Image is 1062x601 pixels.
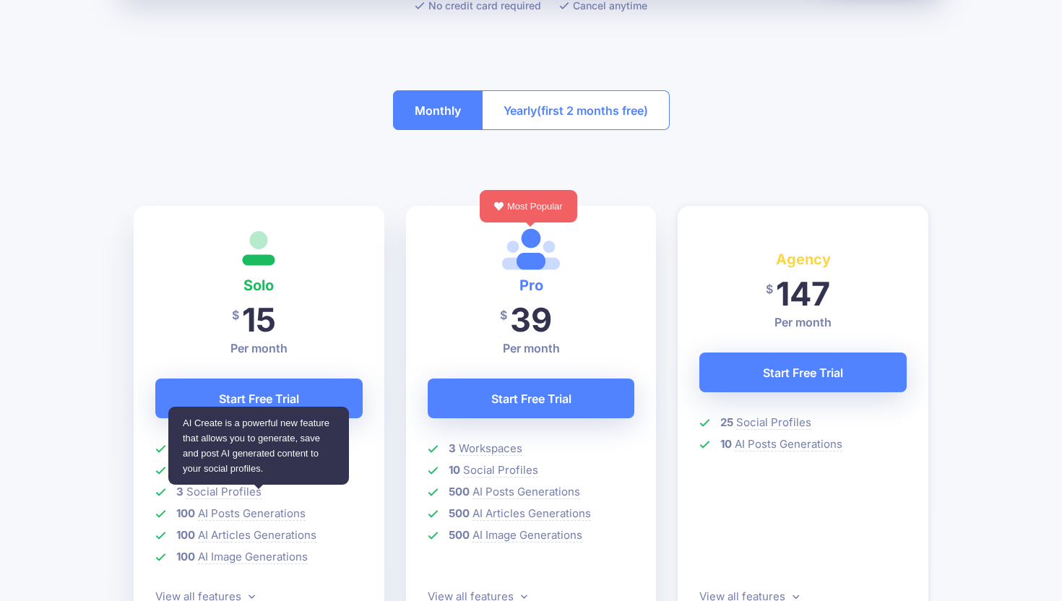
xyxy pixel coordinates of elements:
span: AI Posts Generations [735,437,842,451]
h4: Solo [155,274,363,297]
b: 25 [720,415,733,429]
span: Social Profiles [463,463,538,477]
p: Per month [428,340,635,357]
span: AI Image Generations [472,528,582,542]
span: $ [232,299,239,332]
div: Most Popular [480,190,577,222]
b: 500 [449,506,470,520]
span: Workspaces [459,441,522,456]
b: 10 [449,463,460,477]
span: 15 [242,300,276,340]
p: Per month [155,340,363,357]
h4: Agency [699,248,907,271]
span: $ [500,299,507,332]
h4: Pro [428,274,635,297]
a: Start Free Trial [428,379,635,418]
span: AI Posts Generations [472,485,580,499]
span: 39 [510,300,552,340]
button: Yearly(first 2 months free) [482,90,670,130]
b: 3 [449,441,456,455]
span: 147 [776,274,830,314]
b: 10 [720,437,732,451]
a: Start Free Trial [699,353,907,392]
b: 500 [449,528,470,542]
button: Monthly [393,90,483,130]
span: $ [766,273,773,306]
span: AI Articles Generations [472,506,591,521]
p: Per month [699,314,907,331]
b: 500 [449,485,470,498]
span: (first 2 months free) [537,99,648,122]
span: Social Profiles [736,415,811,430]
